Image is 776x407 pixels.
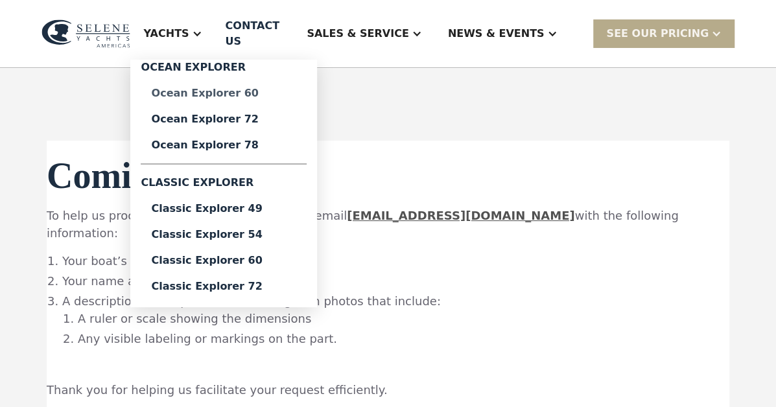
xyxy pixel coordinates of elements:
div: Yachts [130,8,215,60]
img: logo [41,19,130,49]
li: Your name and contact details [62,272,729,290]
div: Sales & Service [294,8,434,60]
div: Classic Explorer 54 [151,229,296,240]
a: Classic Explorer 72 [141,273,307,299]
p: Thank you for helping us facilitate your request efficiently. [47,381,729,399]
a: Ocean Explorer 78 [141,132,307,158]
div: SEE Our Pricing [593,19,735,47]
strong: Coming Soon [47,156,255,196]
div: News & EVENTS [435,8,570,60]
div: Yachts [143,26,189,41]
a: [EMAIL_ADDRESS][DOMAIN_NAME] [347,209,574,222]
div: Classic Explorer 72 [151,281,296,292]
p: To help us process your parts request, please email with the following information: [47,207,729,242]
a: Ocean Explorer 60 [141,80,307,106]
nav: Yachts [130,60,317,307]
div: Ocean Explorer 78 [151,140,296,150]
a: Classic Explorer 54 [141,222,307,248]
li: Any visible labeling or markings on the part. [78,330,729,347]
div: News & EVENTS [448,26,545,41]
a: Ocean Explorer 72 [141,106,307,132]
div: Ocean Explorer [141,60,307,80]
div: Sales & Service [307,26,408,41]
a: Classic Explorer 49 [141,196,307,222]
div: Ocean Explorer 60 [151,88,296,99]
div: Contact US [226,18,284,49]
div: Ocean Explorer 72 [151,114,296,124]
div: Classic Explorer 49 [151,203,296,214]
div: SEE Our Pricing [606,26,709,41]
div: Classic Explorer [141,170,307,196]
div: Classic Explorer 60 [151,255,296,266]
li: A description of the part needed, along with photos that include: [62,292,729,350]
li: Your boat’s hull number [62,252,729,270]
li: A ruler or scale showing the dimensions [78,310,729,327]
a: Classic Explorer 60 [141,248,307,273]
